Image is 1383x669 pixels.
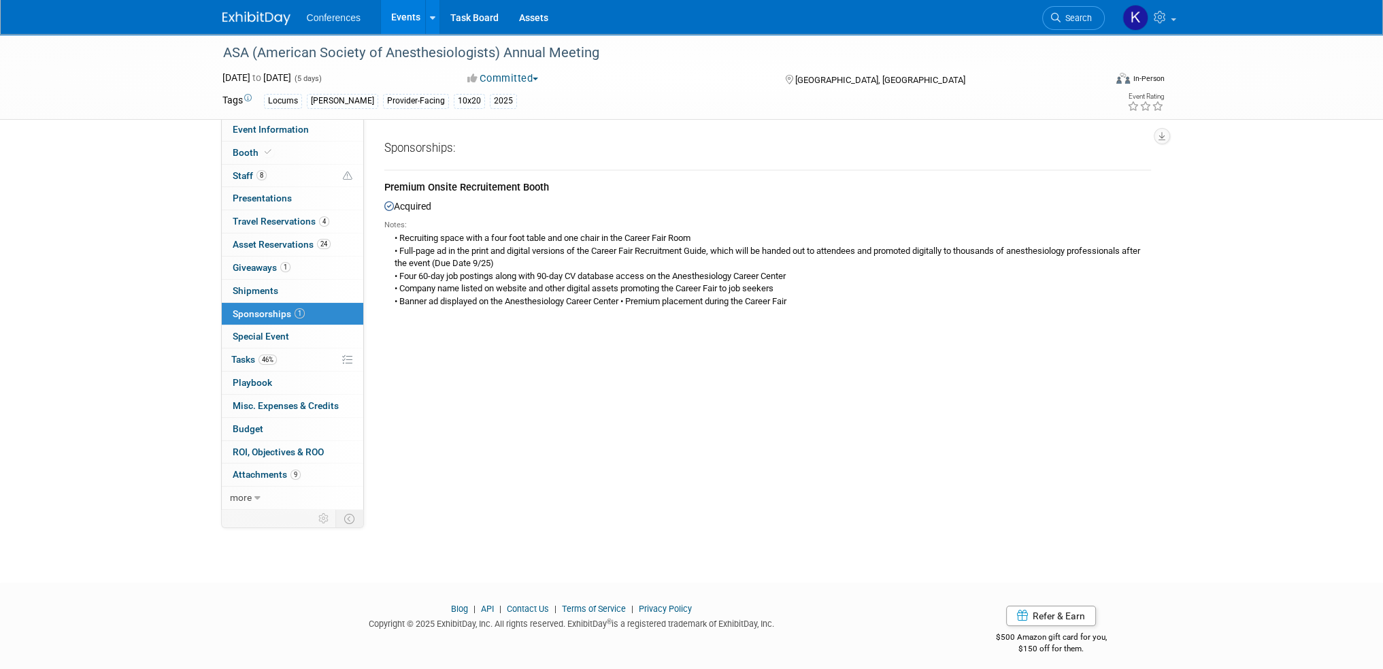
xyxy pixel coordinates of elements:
[233,147,274,158] span: Booth
[384,231,1151,308] div: • Recruiting space with a four foot table and one chair in the Career Fair Room • Full-page ad in...
[233,331,289,342] span: Special Event
[470,604,479,614] span: |
[230,492,252,503] span: more
[259,355,277,365] span: 46%
[290,470,301,480] span: 9
[490,94,517,108] div: 2025
[628,604,637,614] span: |
[233,124,309,135] span: Event Information
[1006,606,1096,626] a: Refer & Earn
[222,118,363,141] a: Event Information
[233,400,339,411] span: Misc. Expenses & Credits
[293,74,322,83] span: (5 days)
[233,377,272,388] span: Playbook
[607,618,612,625] sup: ®
[222,487,363,509] a: more
[383,94,449,108] div: Provider-Facing
[222,93,252,109] td: Tags
[233,239,331,250] span: Asset Reservations
[942,623,1161,654] div: $500 Amazon gift card for you,
[222,463,363,486] a: Attachments9
[795,75,965,85] span: [GEOGRAPHIC_DATA], [GEOGRAPHIC_DATA]
[222,210,363,233] a: Travel Reservations4
[942,643,1161,655] div: $150 off for them.
[307,94,378,108] div: [PERSON_NAME]
[496,604,505,614] span: |
[312,510,336,527] td: Personalize Event Tab Strip
[1061,13,1092,23] span: Search
[384,197,1151,312] div: Acquired
[1122,5,1148,31] img: Katie Widhelm
[222,165,363,187] a: Staff8
[233,285,278,296] span: Shipments
[551,604,560,614] span: |
[1116,73,1130,84] img: Format-Inperson.png
[256,170,267,180] span: 8
[384,140,1151,161] div: Sponsorships:
[222,395,363,417] a: Misc. Expenses & Credits
[233,469,301,480] span: Attachments
[222,142,363,164] a: Booth
[233,423,263,434] span: Budget
[222,348,363,371] a: Tasks46%
[233,216,329,227] span: Travel Reservations
[231,354,277,365] span: Tasks
[384,180,1151,197] div: Premium Onsite Recruitement Booth
[319,216,329,227] span: 4
[451,604,468,614] a: Blog
[562,604,626,614] a: Terms of Service
[1132,74,1164,84] div: In-Person
[222,418,363,440] a: Budget
[335,510,363,527] td: Toggle Event Tabs
[218,41,1084,65] div: ASA (American Society of Anesthesiologists) Annual Meeting
[250,72,263,83] span: to
[481,604,494,614] a: API
[222,72,291,83] span: [DATE] [DATE]
[222,280,363,302] a: Shipments
[280,262,290,272] span: 1
[265,148,271,156] i: Booth reservation complete
[222,257,363,279] a: Giveaways1
[317,239,331,249] span: 24
[307,12,361,23] span: Conferences
[222,441,363,463] a: ROI, Objectives & ROO
[343,170,352,182] span: Potential Scheduling Conflict -- at least one attendee is tagged in another overlapping event.
[463,71,544,86] button: Committed
[1042,6,1105,30] a: Search
[1127,93,1163,100] div: Event Rating
[222,615,922,630] div: Copyright © 2025 ExhibitDay, Inc. All rights reserved. ExhibitDay is a registered trademark of Ex...
[233,262,290,273] span: Giveaways
[222,233,363,256] a: Asset Reservations24
[222,325,363,348] a: Special Event
[295,308,305,319] span: 1
[507,604,549,614] a: Contact Us
[222,187,363,210] a: Presentations
[264,94,302,108] div: Locums
[1024,71,1165,91] div: Event Format
[222,372,363,394] a: Playbook
[233,170,267,181] span: Staff
[639,604,692,614] a: Privacy Policy
[454,94,485,108] div: 10x20
[233,308,305,319] span: Sponsorships
[222,12,290,25] img: ExhibitDay
[384,220,1151,231] div: Notes:
[233,193,292,203] span: Presentations
[233,446,324,457] span: ROI, Objectives & ROO
[222,303,363,325] a: Sponsorships1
